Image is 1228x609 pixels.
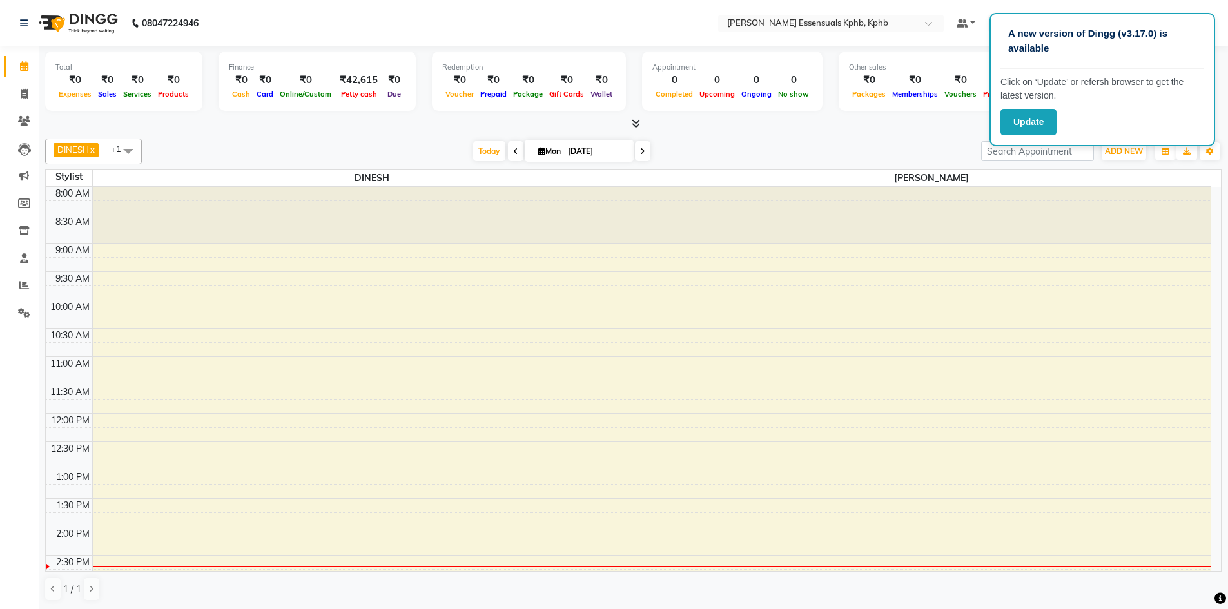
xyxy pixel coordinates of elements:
span: Cash [229,90,253,99]
span: Completed [652,90,696,99]
div: ₹0 [155,73,192,88]
span: Gift Cards [546,90,587,99]
div: ₹0 [442,73,477,88]
input: Search Appointment [981,141,1094,161]
span: Products [155,90,192,99]
div: ₹0 [510,73,546,88]
div: ₹0 [277,73,335,88]
div: Appointment [652,62,812,73]
div: 9:30 AM [53,272,92,285]
div: Other sales [849,62,1058,73]
div: 0 [696,73,738,88]
div: ₹0 [587,73,616,88]
div: ₹0 [980,73,1017,88]
span: Services [120,90,155,99]
div: 12:00 PM [48,414,92,427]
div: ₹0 [889,73,941,88]
div: ₹42,615 [335,73,383,88]
div: 11:00 AM [48,357,92,371]
span: Voucher [442,90,477,99]
div: Finance [229,62,405,73]
span: Package [510,90,546,99]
span: Prepaids [980,90,1017,99]
span: Vouchers [941,90,980,99]
span: [PERSON_NAME] [652,170,1212,186]
span: Card [253,90,277,99]
p: Click on ‘Update’ or refersh browser to get the latest version. [1000,75,1204,102]
div: 2:00 PM [54,527,92,541]
div: 10:00 AM [48,300,92,314]
div: ₹0 [941,73,980,88]
div: ₹0 [55,73,95,88]
span: Memberships [889,90,941,99]
div: ₹0 [849,73,889,88]
div: ₹0 [120,73,155,88]
div: 8:00 AM [53,187,92,200]
div: 1:30 PM [54,499,92,512]
span: Ongoing [738,90,775,99]
span: Prepaid [477,90,510,99]
span: Today [473,141,505,161]
div: ₹0 [229,73,253,88]
div: ₹0 [383,73,405,88]
img: logo [33,5,121,41]
span: Sales [95,90,120,99]
div: 10:30 AM [48,329,92,342]
div: ₹0 [253,73,277,88]
div: 2:30 PM [54,556,92,569]
span: Online/Custom [277,90,335,99]
div: 8:30 AM [53,215,92,229]
b: 08047224946 [142,5,199,41]
div: 1:00 PM [54,470,92,484]
p: A new version of Dingg (v3.17.0) is available [1008,26,1196,55]
span: Upcoming [696,90,738,99]
button: Update [1000,109,1057,135]
div: ₹0 [95,73,120,88]
span: ADD NEW [1105,146,1143,156]
span: DINESH [93,170,652,186]
span: DINESH [57,144,89,155]
span: Wallet [587,90,616,99]
span: Mon [535,146,564,156]
div: ₹0 [477,73,510,88]
span: Due [384,90,404,99]
div: 11:30 AM [48,385,92,399]
a: x [89,144,95,155]
div: 0 [738,73,775,88]
span: 1 / 1 [63,583,81,596]
span: Packages [849,90,889,99]
div: ₹0 [546,73,587,88]
div: 12:30 PM [48,442,92,456]
div: 0 [775,73,812,88]
div: Total [55,62,192,73]
span: Petty cash [338,90,380,99]
span: +1 [111,144,131,154]
input: 2025-09-01 [564,142,629,161]
button: ADD NEW [1102,142,1146,160]
div: Stylist [46,170,92,184]
span: Expenses [55,90,95,99]
div: Redemption [442,62,616,73]
div: 9:00 AM [53,244,92,257]
div: 0 [652,73,696,88]
span: No show [775,90,812,99]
